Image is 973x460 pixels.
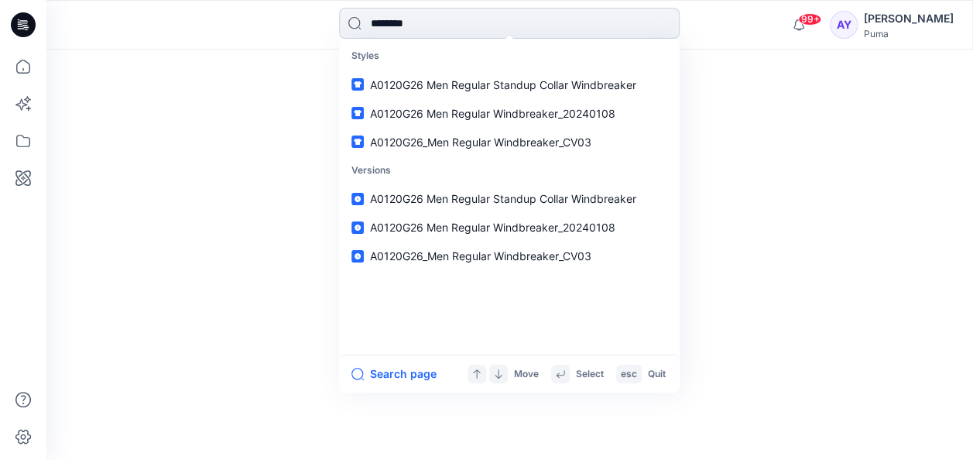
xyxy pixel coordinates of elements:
span: A0120G26 Men Regular Standup Collar Windbreaker [370,192,636,205]
span: A0120G26_Men Regular Windbreaker_CV03 [370,136,591,149]
a: A0120G26_Men Regular Windbreaker_CV03 [342,242,677,270]
a: A0120G26 Men Regular Windbreaker_20240108 [342,213,677,242]
div: [PERSON_NAME] [864,9,954,28]
span: A0120G26_Men Regular Windbreaker_CV03 [370,249,591,263]
span: A0120G26 Men Regular Windbreaker_20240108 [370,221,615,234]
p: Move [514,366,539,383]
a: A0120G26 Men Regular Windbreaker_20240108 [342,99,677,128]
span: A0120G26 Men Regular Standup Collar Windbreaker [370,78,636,91]
p: Select [576,366,604,383]
p: Versions [342,156,677,185]
div: AY [830,11,858,39]
span: 99+ [798,13,821,26]
a: A0120G26 Men Regular Standup Collar Windbreaker [342,184,677,213]
a: A0120G26_Men Regular Windbreaker_CV03 [342,128,677,156]
p: Styles [342,42,677,70]
p: Quit [648,366,666,383]
p: esc [621,366,637,383]
span: A0120G26 Men Regular Windbreaker_20240108 [370,107,615,120]
div: Puma [864,28,954,39]
a: A0120G26 Men Regular Standup Collar Windbreaker [342,70,677,99]
button: Search page [351,365,437,383]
